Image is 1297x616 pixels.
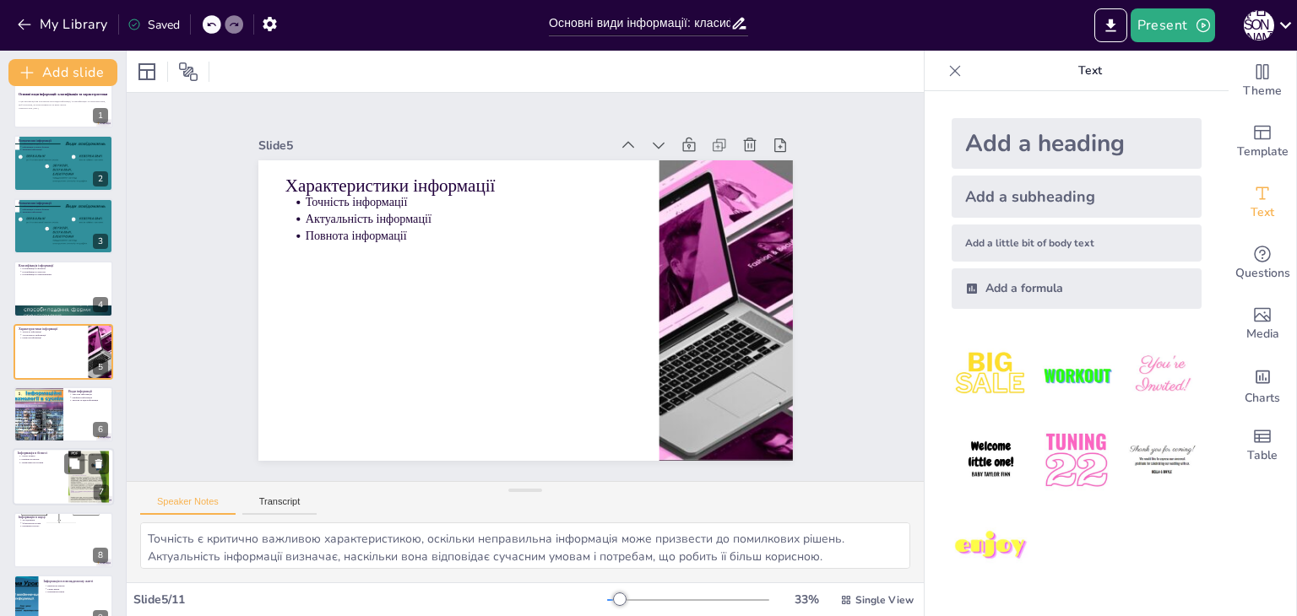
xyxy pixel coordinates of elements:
div: 1 [93,108,108,123]
div: Get real-time input from your audience [1229,233,1296,294]
p: Інформація в науці [19,514,108,519]
button: My Library [13,11,115,38]
button: Speaker Notes [140,496,236,515]
span: Charts [1245,389,1280,408]
div: 2 [14,135,113,191]
p: Визначення інформації [19,201,108,206]
div: Add text boxes [1229,172,1296,233]
span: Media [1246,325,1279,343]
p: Text [969,51,1212,91]
strong: Основні види інформації: класифікація та характеристики [19,93,107,96]
p: Інформація як дані [22,204,108,208]
div: Layout [133,58,160,85]
img: 6.jpeg [1123,421,1202,500]
div: Change the overall theme [1229,51,1296,111]
p: Аналіз ринків [21,455,63,458]
img: 1.jpeg [952,336,1030,414]
div: Add a table [1229,415,1296,476]
p: Інформація в різних формах [22,144,108,148]
p: Повнота інформації [329,162,645,279]
button: Export to PowerPoint [1094,8,1127,42]
span: Questions [1235,264,1290,283]
div: Add charts and graphs [1229,354,1296,415]
p: Характеристики інформації [324,105,662,235]
p: Прийняття рішень [21,458,63,462]
img: 7.jpeg [952,507,1030,586]
input: Insert title [549,11,730,35]
span: Position [178,62,198,82]
button: О [PERSON_NAME] [1244,8,1274,42]
div: 33 % [786,592,827,608]
div: 5 [93,359,108,375]
p: Значення інформації [22,148,108,151]
p: Види інформації [68,389,108,394]
p: Інформація як дані [22,142,108,145]
p: Актуальність інформації [22,333,83,337]
div: 3 [14,198,113,254]
p: Текстова інформація [72,392,108,396]
p: Точність інформації [339,130,655,247]
p: Перевірка гіпотез [22,524,108,527]
p: Графічна інформація [72,396,108,399]
div: Add images, graphics, shapes or video [1229,294,1296,354]
p: Класифікація інформації [19,263,108,268]
div: Saved [128,17,180,33]
p: Інформація в повсякденному житті [43,579,108,584]
p: Точність інформації [22,330,83,333]
p: У цій презентації ми розглянемо різні види інформації, їх класифікацію та характеристики, щоб зро... [19,100,108,106]
p: Інформація в різних формах [22,208,108,211]
p: Спілкування [47,587,108,591]
textarea: Точність є критично важливою характеристикою, оскільки неправильна інформація може призвести до п... [140,522,910,569]
p: Отримання новин [47,591,108,594]
button: Delete Slide [89,454,109,474]
img: 4.jpeg [952,421,1030,500]
p: Звукова та відеоінформація [72,399,108,403]
span: Theme [1243,82,1282,100]
div: Add a subheading [952,176,1202,218]
p: Управління ресурсами [21,462,63,465]
button: Transcript [242,496,317,515]
span: Template [1237,143,1289,161]
button: Present [1131,8,1215,42]
p: Дослідження [22,518,108,521]
p: Визначення інформації [19,138,108,143]
span: Table [1247,446,1278,465]
img: 2.jpeg [1037,336,1115,414]
p: Класифікація за формою [22,267,108,271]
p: Повнота інформації [22,336,83,339]
p: Generated with [URL] [19,106,108,110]
span: Text [1251,203,1274,222]
div: О [PERSON_NAME] [1244,10,1274,41]
span: Single View [855,593,914,607]
div: 7 [13,449,114,506]
div: 5 [14,324,113,380]
div: 1 [14,73,113,128]
div: Add a heading [952,118,1202,169]
button: Duplicate Slide [64,454,84,474]
div: 6 [93,422,108,437]
div: 3 [93,234,108,249]
img: 5.jpeg [1037,421,1115,500]
p: Формування теорій [22,521,108,525]
div: 4 [93,297,108,312]
button: Add slide [8,59,117,86]
p: Характеристики інформації [19,326,84,331]
div: Slide 5 / 11 [133,592,607,608]
p: Значення інформації [22,211,108,214]
div: 2 [93,171,108,186]
div: 8 [93,548,108,563]
p: Актуальність інформації [334,146,650,263]
img: 3.jpeg [1123,336,1202,414]
p: Прийняття рішень [47,584,108,587]
div: Add a little bit of body text [952,224,1202,262]
div: Add ready made slides [1229,111,1296,172]
div: Slide 5 [312,62,652,186]
p: Класифікація за змістом [22,270,108,273]
div: Add a formula [952,268,1202,309]
div: 4 [14,261,113,316]
div: 7 [94,485,109,500]
p: Інформація в бізнесі [18,451,63,456]
div: 8 [14,512,113,568]
div: 6 [14,386,113,442]
p: Класифікація за призначенням [22,273,108,277]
